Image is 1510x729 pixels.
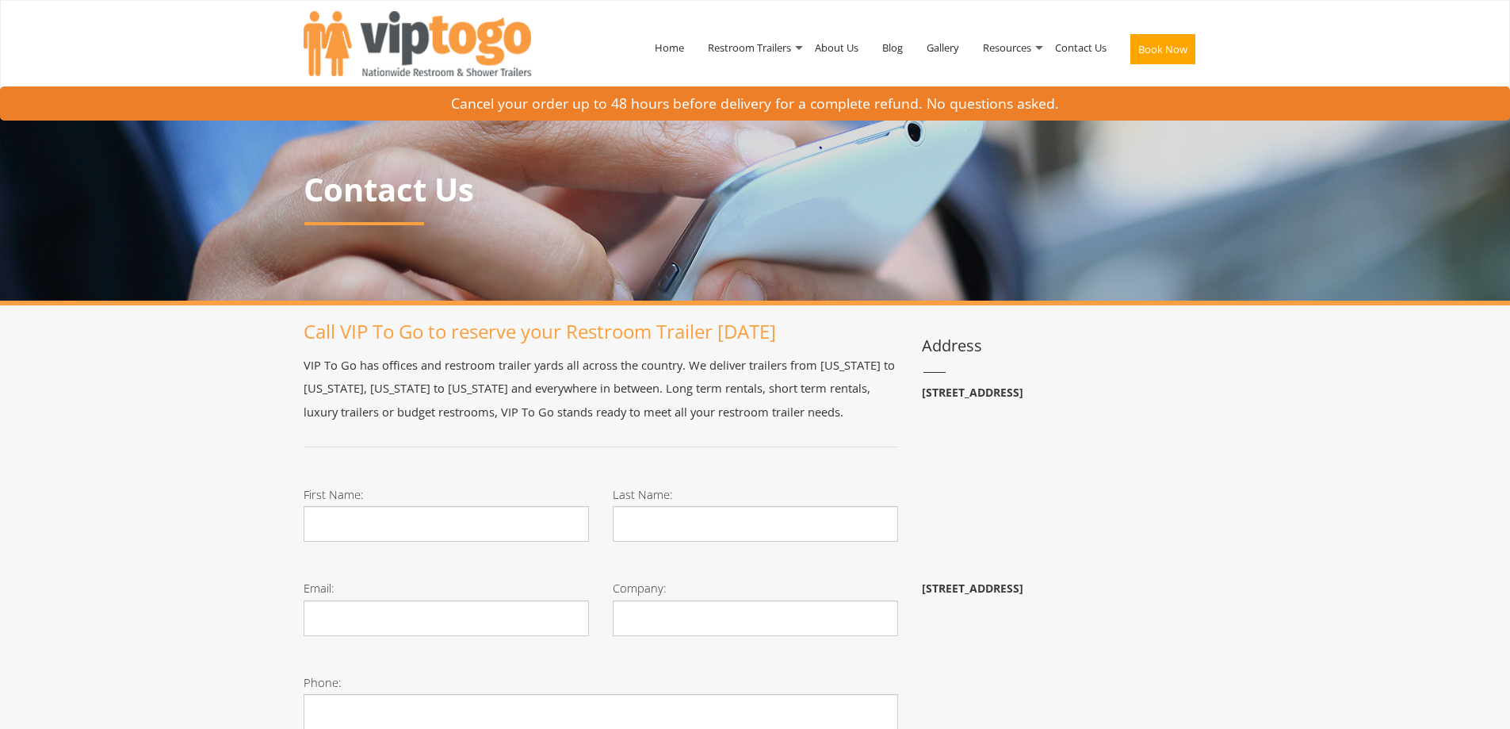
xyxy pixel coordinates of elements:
[922,337,1207,355] h3: Address
[1118,6,1207,98] a: Book Now
[304,172,1207,207] p: Contact Us
[696,6,803,89] a: Restroom Trailers
[304,11,531,76] img: VIPTOGO
[870,6,915,89] a: Blog
[304,321,898,342] h1: Call VIP To Go to reserve your Restroom Trailer [DATE]
[971,6,1043,89] a: Resources
[922,385,1023,400] b: [STREET_ADDRESS]
[304,354,898,424] p: VIP To Go has offices and restroom trailer yards all across the country. We deliver trailers from...
[922,581,1023,596] b: [STREET_ADDRESS]
[1043,6,1118,89] a: Contact Us
[803,6,870,89] a: About Us
[1130,34,1195,64] button: Book Now
[643,6,696,89] a: Home
[915,6,971,89] a: Gallery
